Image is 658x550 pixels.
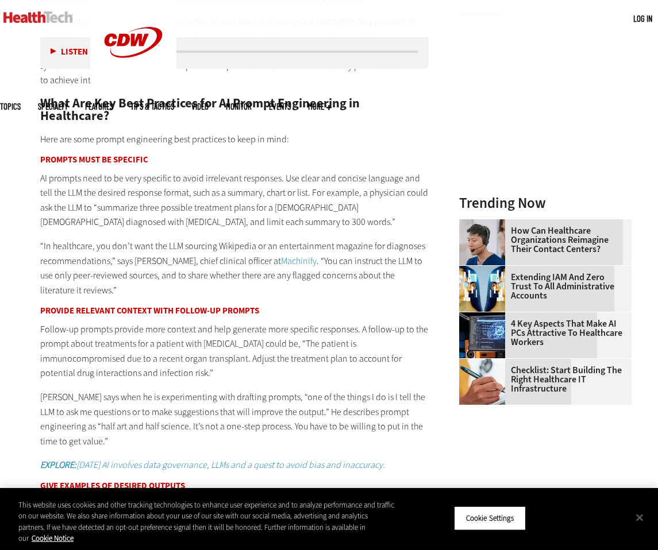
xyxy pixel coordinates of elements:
[454,506,526,530] button: Cookie Settings
[269,102,291,111] a: Events
[40,459,76,471] strong: EXPLORE:
[459,312,505,358] img: Desktop monitor with brain AI concept
[627,505,652,530] button: Close
[459,273,625,300] a: Extending IAM and Zero Trust to All Administrative Accounts
[40,482,429,490] h3: Give Examples of Desired Outputs
[40,390,429,448] p: [PERSON_NAME] says when he is experimenting with drafting prompts, “one of the things I do is I t...
[459,312,511,322] a: Desktop monitor with brain AI concept
[633,13,652,24] a: Log in
[130,102,174,111] a: Tips & Tactics
[38,102,68,111] span: Specialty
[633,13,652,25] div: User menu
[459,219,511,228] a: Healthcare contact center
[459,319,625,347] a: 4 Key Aspects That Make AI PCs Attractive to Healthcare Workers
[459,22,632,165] iframe: advertisement
[85,102,113,111] a: Features
[459,226,625,254] a: How Can Healthcare Organizations Reimagine Their Contact Centers?
[40,459,385,471] em: [DATE] AI involves data governance, LLMs and a quest to avoid bias and inaccuracy.
[40,239,429,297] p: “In healthcare, you don’t want the LLM sourcing Wikipedia or an entertainment magazine for diagno...
[281,255,317,267] a: Machinify
[459,196,632,210] h3: Trending Now
[459,359,511,368] a: Person with a clipboard checking a list
[40,322,429,381] p: Follow-up prompts provide more context and help generate more specific responses. A follow-up to ...
[40,171,429,230] p: AI prompts need to be very specific to avoid irrelevant responses. Use clear and concise language...
[459,266,511,275] a: abstract image of woman with pixelated face
[459,359,505,405] img: Person with a clipboard checking a list
[18,499,395,544] div: This website uses cookies and other tracking technologies to enhance user experience and to analy...
[90,76,176,88] a: CDW
[3,11,73,23] img: Home
[40,307,429,315] h3: Provide Relevant Context With Follow-Up Prompts
[40,156,429,164] h3: Prompts Must Be Specific
[191,102,209,111] a: Video
[40,459,385,471] a: EXPLORE:[DATE] AI involves data governance, LLMs and a quest to avoid bias and inaccuracy.
[32,533,74,543] a: More information about your privacy
[459,266,505,312] img: abstract image of woman with pixelated face
[40,132,429,147] p: Here are some prompt engineering best practices to keep in mind:
[308,102,332,111] span: More
[459,219,505,265] img: Healthcare contact center
[459,366,625,393] a: Checklist: Start Building the Right Healthcare IT Infrastructure
[226,102,252,111] a: MonITor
